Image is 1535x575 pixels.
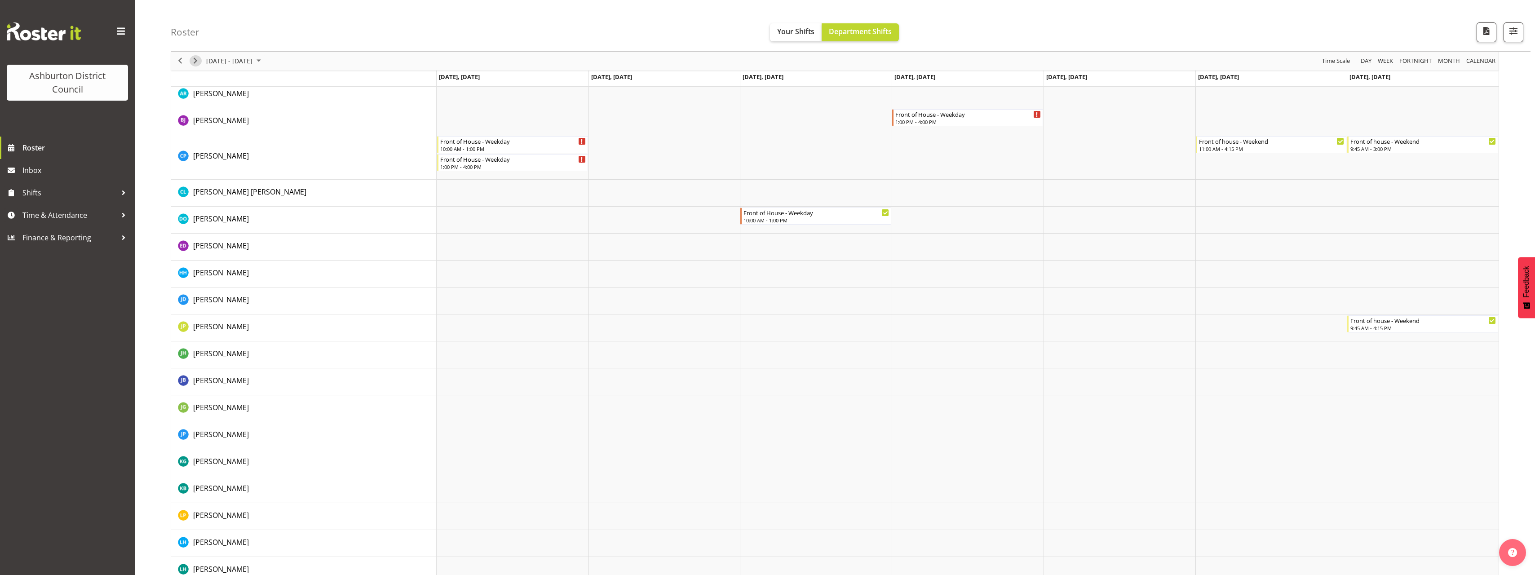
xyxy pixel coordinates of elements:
[892,109,1043,126] div: Barbara Jaine"s event - Front of House - Weekday Begin From Thursday, August 28, 2025 at 1:00:00 ...
[1398,56,1433,67] button: Fortnight
[1518,257,1535,318] button: Feedback - Show survey
[193,88,249,99] a: [PERSON_NAME]
[193,187,306,197] span: [PERSON_NAME] [PERSON_NAME]
[440,137,586,146] div: Front of House - Weekday
[1198,73,1239,81] span: [DATE], [DATE]
[205,56,265,67] button: August 2025
[22,231,117,244] span: Finance & Reporting
[7,22,81,40] img: Rosterit website logo
[1350,324,1496,332] div: 9:45 AM - 4:15 PM
[193,510,249,521] a: [PERSON_NAME]
[193,376,249,385] span: [PERSON_NAME]
[16,69,119,96] div: Ashburton District Council
[171,530,437,557] td: Louisa Horman resource
[188,52,203,71] div: next period
[193,267,249,278] a: [PERSON_NAME]
[1437,56,1461,67] span: Month
[174,56,186,67] button: Previous
[1199,137,1345,146] div: Front of house - Weekend
[171,341,437,368] td: James Hope resource
[193,564,249,575] a: [PERSON_NAME]
[22,141,130,155] span: Roster
[1359,56,1373,67] button: Timeline Day
[171,503,437,530] td: Linda Petrie resource
[1504,22,1523,42] button: Filter Shifts
[193,483,249,494] a: [PERSON_NAME]
[1347,136,1498,153] div: Charin Phumcharoen"s event - Front of house - Weekend Begin From Sunday, August 31, 2025 at 9:45:...
[193,150,249,161] a: [PERSON_NAME]
[895,118,1041,125] div: 1:00 PM - 4:00 PM
[440,163,586,170] div: 1:00 PM - 4:00 PM
[171,234,437,261] td: Esther Deans resource
[1398,56,1433,67] span: Fortnight
[193,241,249,251] span: [PERSON_NAME]
[193,349,249,358] span: [PERSON_NAME]
[171,368,437,395] td: Jean Butt resource
[1046,73,1087,81] span: [DATE], [DATE]
[193,295,249,305] span: [PERSON_NAME]
[193,537,249,547] span: [PERSON_NAME]
[193,214,249,224] span: [PERSON_NAME]
[440,145,586,152] div: 10:00 AM - 1:00 PM
[193,186,306,197] a: [PERSON_NAME] [PERSON_NAME]
[1349,73,1390,81] span: [DATE], [DATE]
[205,56,253,67] span: [DATE] - [DATE]
[1196,136,1347,153] div: Charin Phumcharoen"s event - Front of house - Weekend Begin From Saturday, August 30, 2025 at 11:...
[440,155,586,164] div: Front of House - Weekday
[1321,56,1352,67] button: Time Scale
[894,73,935,81] span: [DATE], [DATE]
[1465,56,1496,67] span: calendar
[1199,145,1345,152] div: 11:00 AM - 4:15 PM
[22,208,117,222] span: Time & Attendance
[193,429,249,440] a: [PERSON_NAME]
[743,73,783,81] span: [DATE], [DATE]
[1377,56,1394,67] span: Week
[1465,56,1497,67] button: Month
[22,186,117,199] span: Shifts
[193,483,249,493] span: [PERSON_NAME]
[193,402,249,412] span: [PERSON_NAME]
[777,27,814,36] span: Your Shifts
[171,449,437,476] td: Katie Graham resource
[193,348,249,359] a: [PERSON_NAME]
[895,110,1041,119] div: Front of House - Weekday
[193,115,249,126] a: [PERSON_NAME]
[171,27,199,37] h4: Roster
[171,207,437,234] td: Denise O'Halloran resource
[193,429,249,439] span: [PERSON_NAME]
[740,208,891,225] div: Denise O'Halloran"s event - Front of House - Weekday Begin From Wednesday, August 27, 2025 at 10:...
[193,321,249,332] a: [PERSON_NAME]
[193,151,249,161] span: [PERSON_NAME]
[437,136,588,153] div: Charin Phumcharoen"s event - Front of House - Weekday Begin From Monday, August 25, 2025 at 10:00...
[1477,22,1496,42] button: Download a PDF of the roster according to the set date range.
[1522,266,1531,297] span: Feedback
[829,27,892,36] span: Department Shifts
[193,240,249,251] a: [PERSON_NAME]
[193,375,249,386] a: [PERSON_NAME]
[173,52,188,71] div: previous period
[743,208,889,217] div: Front of House - Weekday
[171,108,437,135] td: Barbara Jaine resource
[193,88,249,98] span: [PERSON_NAME]
[22,164,130,177] span: Inbox
[193,456,249,466] span: [PERSON_NAME]
[591,73,632,81] span: [DATE], [DATE]
[1360,56,1372,67] span: Day
[1376,56,1395,67] button: Timeline Week
[171,135,437,180] td: Charin Phumcharoen resource
[193,213,249,224] a: [PERSON_NAME]
[822,23,899,41] button: Department Shifts
[1437,56,1462,67] button: Timeline Month
[193,456,249,467] a: [PERSON_NAME]
[171,314,437,341] td: Jacqueline Paterson resource
[1347,315,1498,332] div: Jacqueline Paterson"s event - Front of house - Weekend Begin From Sunday, August 31, 2025 at 9:45...
[770,23,822,41] button: Your Shifts
[193,510,249,520] span: [PERSON_NAME]
[171,180,437,207] td: Connor Lysaght resource
[1350,316,1496,325] div: Front of house - Weekend
[1321,56,1351,67] span: Time Scale
[439,73,480,81] span: [DATE], [DATE]
[1350,137,1496,146] div: Front of house - Weekend
[193,564,249,574] span: [PERSON_NAME]
[193,537,249,548] a: [PERSON_NAME]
